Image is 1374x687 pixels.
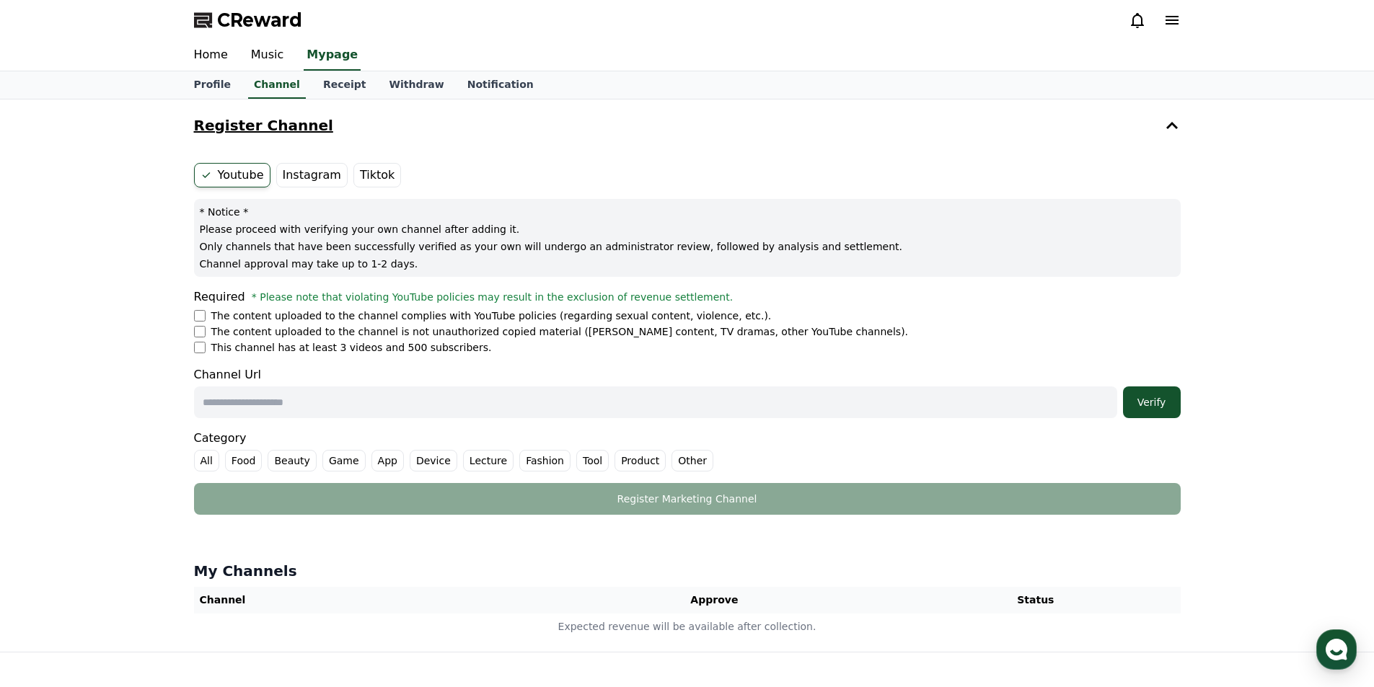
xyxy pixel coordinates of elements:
span: Messages [120,479,162,491]
label: Food [225,450,263,471]
div: Register Marketing Channel [223,492,1152,506]
p: The content uploaded to the channel is not unauthorized copied material ([PERSON_NAME] content, T... [211,324,909,339]
th: Status [891,587,1180,613]
h4: My Channels [194,561,1181,581]
span: CReward [217,9,302,32]
span: Settings [213,479,249,490]
a: CReward [194,9,302,32]
p: Please proceed with verifying your own channel after adding it. [200,222,1175,236]
th: Channel [194,587,538,613]
p: Only channels that have been successfully verified as your own will undergo an administrator revi... [200,239,1175,254]
button: Register Marketing Channel [194,483,1181,515]
span: Home [37,479,62,490]
label: Youtube [194,163,270,187]
td: Expected revenue will be available after collection. [194,613,1181,640]
p: Channel approval may take up to 1-2 days. [200,257,1175,271]
div: Verify [1129,395,1175,409]
label: Product [615,450,666,471]
a: Home [182,40,239,71]
p: * Notice * [200,205,1175,219]
label: Device [410,450,457,471]
th: Approve [538,587,891,613]
span: * Please note that violating YouTube policies may result in the exclusion of revenue settlement. [252,291,733,303]
label: Beauty [268,450,316,471]
label: Other [671,450,713,471]
label: App [371,450,404,471]
label: Tool [576,450,609,471]
div: Category [194,430,1181,471]
label: Game [322,450,366,471]
a: Music [239,40,296,71]
p: This channel has at least 3 videos and 500 subscribers. [211,340,492,355]
a: Messages [95,457,186,493]
a: Receipt [312,71,378,99]
a: Withdraw [377,71,455,99]
a: Profile [182,71,242,99]
label: Instagram [276,163,348,187]
label: Fashion [519,450,571,471]
a: Channel [248,71,306,99]
p: The content uploaded to the channel complies with YouTube policies (regarding sexual content, vio... [211,309,772,323]
h4: Register Channel [194,118,333,133]
div: Channel Url [194,366,1181,418]
a: Mypage [304,40,361,71]
a: Notification [456,71,545,99]
button: Verify [1123,386,1181,418]
label: All [194,450,219,471]
label: Tiktok [353,163,401,187]
span: Required [194,290,245,303]
button: Register Channel [188,105,1186,146]
a: Settings [186,457,277,493]
label: Lecture [463,450,514,471]
a: Home [4,457,95,493]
